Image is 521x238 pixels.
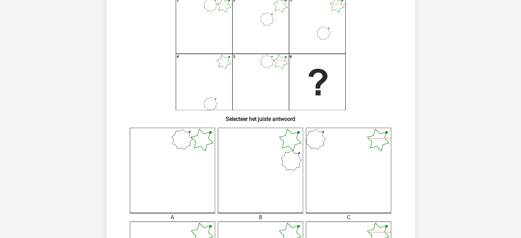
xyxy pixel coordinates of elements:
text: 6 [289,54,291,59]
div: B [213,213,308,222]
div: C [301,213,396,222]
div: A [125,213,220,222]
h6: Selecteer het juiste antwoord [117,110,404,122]
text: 5 [233,54,235,59]
text: 4 [176,54,178,59]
